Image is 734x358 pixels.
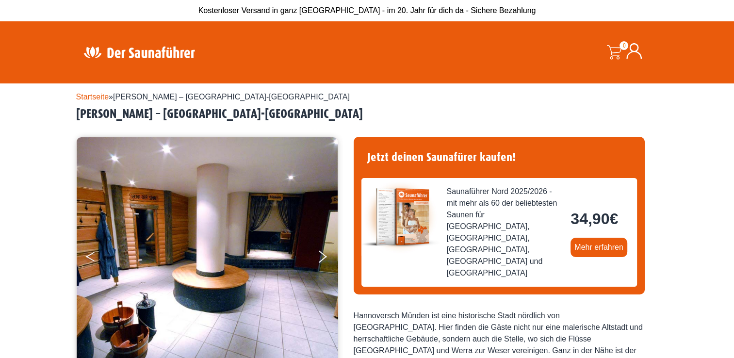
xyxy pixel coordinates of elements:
a: Startseite [76,93,109,101]
span: » [76,93,350,101]
span: 0 [620,41,628,50]
span: € [609,210,618,228]
span: [PERSON_NAME] – [GEOGRAPHIC_DATA]-[GEOGRAPHIC_DATA] [113,93,350,101]
span: Saunaführer Nord 2025/2026 - mit mehr als 60 der beliebtesten Saunen für [GEOGRAPHIC_DATA], [GEOG... [447,186,563,279]
a: Mehr erfahren [571,238,627,257]
img: der-saunafuehrer-2025-nord.jpg [361,178,439,256]
button: Next [317,246,341,271]
span: Kostenloser Versand in ganz [GEOGRAPHIC_DATA] - im 20. Jahr für dich da - Sichere Bezahlung [198,6,536,15]
bdi: 34,90 [571,210,618,228]
h4: Jetzt deinen Saunafürer kaufen! [361,145,637,170]
h2: [PERSON_NAME] – [GEOGRAPHIC_DATA]-[GEOGRAPHIC_DATA] [76,107,658,122]
button: Previous [86,246,110,271]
